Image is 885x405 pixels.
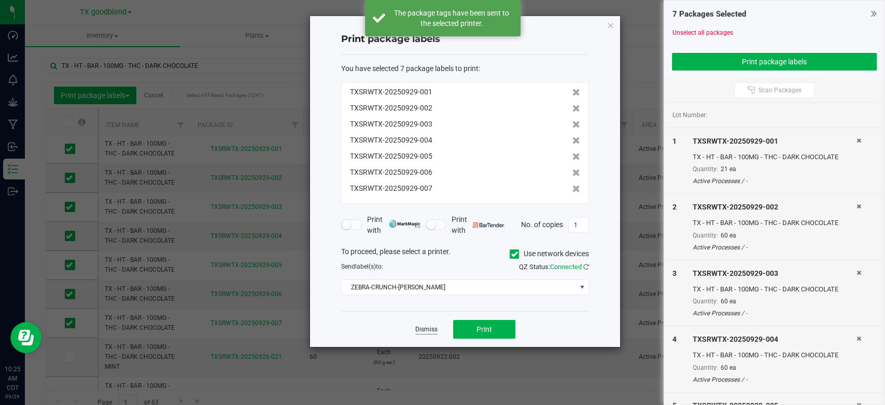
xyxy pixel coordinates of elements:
[350,167,432,178] span: TXSRWTX-20250929-006
[693,202,856,213] div: TXSRWTX-20250929-002
[693,268,856,279] div: TXSRWTX-20250929-003
[693,350,856,360] div: TX - HT - BAR - 100MG - THC - DARK CHOCOLATE
[350,87,432,97] span: TXSRWTX-20250929-001
[367,214,420,236] span: Print with
[693,243,856,252] div: Active Processes / -
[473,222,504,228] img: bartender.png
[415,325,438,334] a: Dismiss
[693,218,856,228] div: TX - HT - BAR - 100MG - THC - DARK CHOCOLATE
[550,263,582,271] span: Connected
[693,176,856,186] div: Active Processes / -
[672,137,676,145] span: 1
[350,135,432,146] span: TXSRWTX-20250929-004
[342,280,575,295] span: ZEBRA-CRUNCH-[PERSON_NAME]
[721,232,736,239] span: 60 ea
[350,183,432,194] span: TXSRWTX-20250929-007
[341,63,589,74] div: :
[721,165,736,173] span: 21 ea
[521,220,563,228] span: No. of copies
[519,263,589,271] span: QZ Status:
[341,64,479,73] span: You have selected 7 package labels to print
[476,325,492,333] span: Print
[10,322,41,353] iframe: Resource center
[350,151,432,162] span: TXSRWTX-20250929-005
[693,232,718,239] span: Quantity:
[672,53,877,71] button: Print package labels
[693,284,856,295] div: TX - HT - BAR - 100MG - THC - DARK CHOCOLATE
[389,220,420,228] img: mark_magic_cybra.png
[693,165,718,173] span: Quantity:
[341,33,589,46] h4: Print package labels
[355,263,376,270] span: label(s)
[672,110,707,120] span: Lot Number:
[672,203,676,211] span: 2
[721,298,736,305] span: 60 ea
[721,364,736,371] span: 60 ea
[758,86,802,94] span: Scan Packages
[451,214,504,236] span: Print with
[510,248,589,259] label: Use network devices
[693,152,856,162] div: TX - HT - BAR - 100MG - THC - DARK CHOCOLATE
[693,364,718,371] span: Quantity:
[672,269,676,277] span: 3
[453,320,515,339] button: Print
[391,8,513,29] div: The package tags have been sent to the selected printer.
[693,334,856,345] div: TXSRWTX-20250929-004
[333,246,597,262] div: To proceed, please select a printer.
[693,298,718,305] span: Quantity:
[341,263,383,270] span: Send to:
[693,309,856,318] div: Active Processes / -
[350,103,432,114] span: TXSRWTX-20250929-002
[693,375,856,384] div: Active Processes / -
[672,29,733,36] a: Unselect all packages
[672,335,676,343] span: 4
[693,136,856,147] div: TXSRWTX-20250929-001
[350,119,432,130] span: TXSRWTX-20250929-003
